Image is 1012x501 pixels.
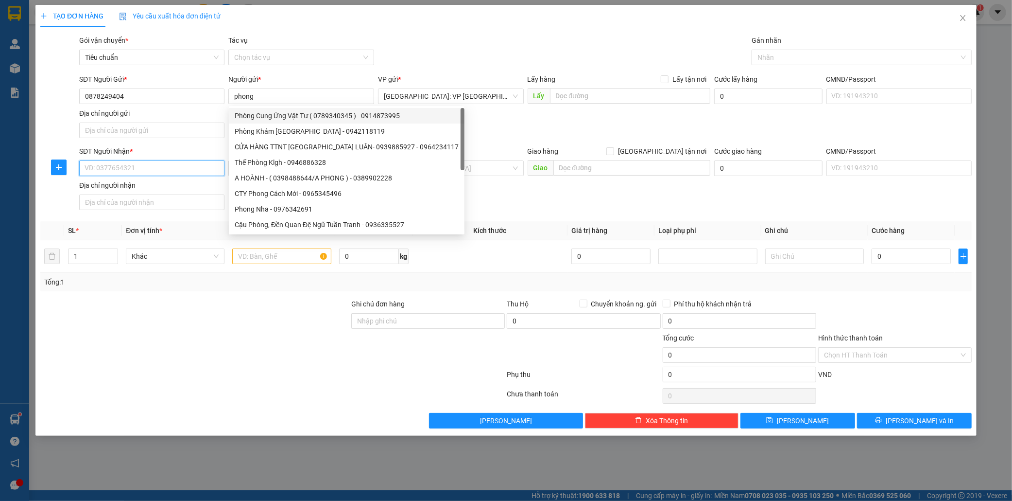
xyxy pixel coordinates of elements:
[399,249,409,264] span: kg
[126,227,162,234] span: Đơn vị tính
[4,21,74,38] span: [PHONE_NUMBER]
[229,201,464,217] div: Phong Nha - 0976342691
[229,108,464,124] div: Phòng Cung Ứng Vật Tư ( 0789340345 ) - 0914873995
[79,36,128,44] span: Gói vận chuyển
[826,74,972,85] div: CMND/Passport
[229,186,464,201] div: CTY Phong Cách Mới - 0965345496
[40,12,103,20] span: TẠO ĐƠN HÀNG
[378,74,524,85] div: VP gửi
[44,277,391,287] div: Tổng: 1
[507,300,529,308] span: Thu Hộ
[506,389,662,406] div: Chưa thanh toán
[826,146,972,157] div: CMND/Passport
[229,170,464,186] div: A HOÀNH - ( 0398488644/A PHONG ) - 0389902228
[69,4,196,18] strong: PHIẾU DÁN LÊN HÀNG
[228,36,248,44] label: Tác vụ
[79,180,225,191] div: Địa chỉ người nhận
[480,415,532,426] span: [PERSON_NAME]
[229,139,464,155] div: CỬA HÀNG TTNT LA PHONG THÀNH LUÂN- 0939885927 - 0964234117
[818,371,832,378] span: VND
[528,88,550,104] span: Lấy
[79,74,225,85] div: SĐT Người Gửi
[4,52,147,65] span: Mã đơn: VPTX1508250008
[959,249,968,264] button: plus
[959,252,967,260] span: plus
[235,204,459,215] div: Phong Nha - 0976342691
[635,417,642,425] span: delete
[886,415,954,426] span: [PERSON_NAME] và In
[351,300,405,308] label: Ghi chú đơn hàng
[714,161,823,176] input: Cước giao hàng
[235,157,459,168] div: Thế Phòng Klgh - 0946886328
[79,195,225,210] input: Địa chỉ của người nhận
[857,413,972,429] button: printer[PERSON_NAME] và In
[528,75,556,83] span: Lấy hàng
[761,221,868,240] th: Ghi chú
[119,13,127,20] img: icon
[235,110,459,121] div: Phòng Cung Ứng Vật Tư ( 0789340345 ) - 0914873995
[765,249,864,264] input: Ghi Chú
[429,413,583,429] button: [PERSON_NAME]
[4,67,61,75] span: 11:31:23 [DATE]
[235,126,459,137] div: Phòng Khám [GEOGRAPHIC_DATA] - 0942118119
[714,75,757,83] label: Cước lấy hàng
[740,413,855,429] button: save[PERSON_NAME]
[949,5,977,32] button: Close
[351,313,505,329] input: Ghi chú đơn hàng
[27,21,51,29] strong: CSKH:
[553,160,710,176] input: Dọc đường
[714,147,762,155] label: Cước giao hàng
[68,227,76,234] span: SL
[229,124,464,139] div: Phòng Khám Bắc Việt - 0942118119
[132,249,219,264] span: Khác
[669,74,710,85] span: Lấy tận nơi
[77,21,194,38] span: CÔNG TY TNHH CHUYỂN PHÁT NHANH BẢO AN
[818,334,883,342] label: Hình thức thanh toán
[875,417,882,425] span: printer
[235,142,459,152] div: CỬA HÀNG TTNT [GEOGRAPHIC_DATA] LUÂN- 0939885927 - 0964234117
[959,14,967,22] span: close
[777,415,829,426] span: [PERSON_NAME]
[51,160,67,175] button: plus
[872,227,905,234] span: Cước hàng
[51,163,66,171] span: plus
[670,299,756,309] span: Phí thu hộ khách nhận trả
[40,13,47,19] span: plus
[79,123,225,138] input: Địa chỉ của người gửi
[228,74,374,85] div: Người gửi
[614,146,710,157] span: [GEOGRAPHIC_DATA] tận nơi
[79,146,225,157] div: SĐT Người Nhận
[235,219,459,230] div: Cậu Phòng, Đền Quan Đệ Ngũ Tuần Tranh - 0936335527
[506,369,662,386] div: Phụ thu
[229,217,464,233] div: Cậu Phòng, Đền Quan Đệ Ngũ Tuần Tranh - 0936335527
[235,188,459,199] div: CTY Phong Cách Mới - 0965345496
[232,249,331,264] input: VD: Bàn, Ghế
[571,249,651,264] input: 0
[571,227,607,234] span: Giá trị hàng
[752,36,781,44] label: Gán nhãn
[550,88,710,104] input: Dọc đường
[528,147,559,155] span: Giao hàng
[119,12,221,20] span: Yêu cầu xuất hóa đơn điện tử
[229,155,464,170] div: Thế Phòng Klgh - 0946886328
[646,415,688,426] span: Xóa Thông tin
[384,89,518,104] span: Hà Nội: VP Quận Thanh Xuân
[44,249,60,264] button: delete
[585,413,738,429] button: deleteXóa Thông tin
[663,334,694,342] span: Tổng cước
[587,299,661,309] span: Chuyển khoản ng. gửi
[85,50,219,65] span: Tiêu chuẩn
[79,108,225,119] div: Địa chỉ người gửi
[235,173,459,183] div: A HOÀNH - ( 0398488644/A PHONG ) - 0389902228
[474,227,507,234] span: Kích thước
[528,160,553,176] span: Giao
[654,221,761,240] th: Loại phụ phí
[766,417,773,425] span: save
[714,89,823,104] input: Cước lấy hàng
